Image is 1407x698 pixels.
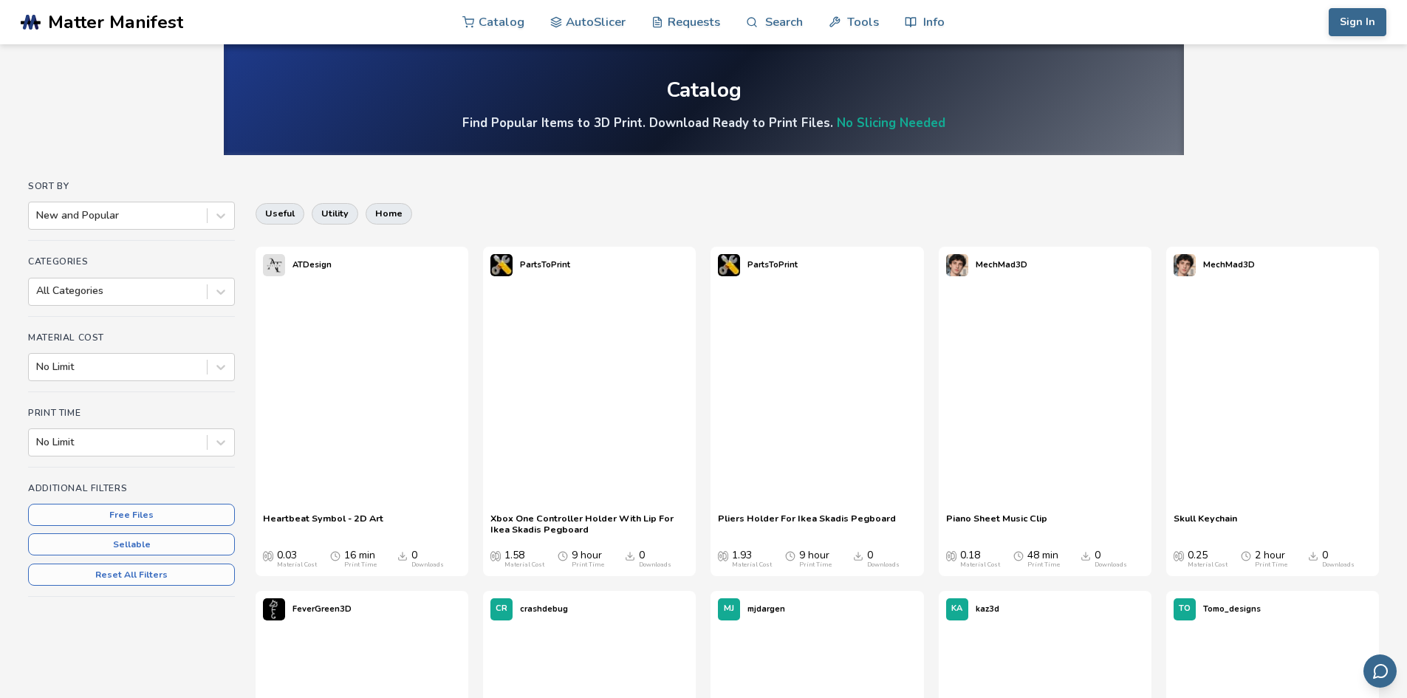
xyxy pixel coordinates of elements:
[1255,561,1287,569] div: Print Time
[747,257,798,273] p: PartsToPrint
[1241,550,1251,561] span: Average Print Time
[1188,550,1228,569] div: 0.25
[263,550,273,561] span: Average Cost
[490,550,501,561] span: Average Cost
[1081,550,1091,561] span: Downloads
[1174,254,1196,276] img: MechMad3D's profile
[256,247,339,284] a: ATDesign's profileATDesign
[490,513,688,535] a: Xbox One Controller Holder With Lip For Ikea Skadis Pegboard
[490,254,513,276] img: PartsToPrint's profile
[976,257,1027,273] p: MechMad3D
[256,203,304,224] button: useful
[1166,247,1262,284] a: MechMad3D's profileMechMad3D
[867,561,900,569] div: Downloads
[960,550,1000,569] div: 0.18
[960,561,1000,569] div: Material Cost
[1095,550,1127,569] div: 0
[1188,561,1228,569] div: Material Cost
[330,550,340,561] span: Average Print Time
[837,114,945,131] a: No Slicing Needed
[28,256,235,267] h4: Categories
[666,79,742,102] div: Catalog
[397,550,408,561] span: Downloads
[711,247,805,284] a: PartsToPrint's profilePartsToPrint
[1203,257,1255,273] p: MechMad3D
[28,181,235,191] h4: Sort By
[1095,561,1127,569] div: Downloads
[951,604,962,614] span: KA
[28,564,235,586] button: Reset All Filters
[504,561,544,569] div: Material Cost
[718,550,728,561] span: Average Cost
[344,561,377,569] div: Print Time
[496,604,507,614] span: CR
[277,550,317,569] div: 0.03
[36,210,39,222] input: New and Popular
[1013,550,1024,561] span: Average Print Time
[939,247,1035,284] a: MechMad3D's profileMechMad3D
[1179,604,1191,614] span: TO
[558,550,568,561] span: Average Print Time
[263,254,285,276] img: ATDesign's profile
[411,561,444,569] div: Downloads
[366,203,412,224] button: home
[256,591,359,628] a: FeverGreen3D's profileFeverGreen3D
[36,285,39,297] input: All Categories
[1322,550,1355,569] div: 0
[1027,550,1060,569] div: 48 min
[625,550,635,561] span: Downloads
[263,513,383,535] a: Heartbeat Symbol - 2D Art
[639,561,671,569] div: Downloads
[1329,8,1386,36] button: Sign In
[639,550,671,569] div: 0
[1308,550,1318,561] span: Downloads
[520,601,568,617] p: crashdebug
[36,437,39,448] input: No Limit
[28,408,235,418] h4: Print Time
[799,550,832,569] div: 9 hour
[292,601,352,617] p: FeverGreen3D
[732,550,772,569] div: 1.93
[292,257,332,273] p: ATDesign
[718,513,896,535] a: Pliers Holder For Ikea Skadis Pegboard
[483,247,578,284] a: PartsToPrint's profilePartsToPrint
[724,604,734,614] span: MJ
[946,550,956,561] span: Average Cost
[1174,513,1237,535] a: Skull Keychain
[572,550,604,569] div: 9 hour
[732,561,772,569] div: Material Cost
[572,561,604,569] div: Print Time
[48,12,183,32] span: Matter Manifest
[504,550,544,569] div: 1.58
[1174,550,1184,561] span: Average Cost
[1322,561,1355,569] div: Downloads
[867,550,900,569] div: 0
[785,550,795,561] span: Average Print Time
[28,332,235,343] h4: Material Cost
[28,504,235,526] button: Free Files
[312,203,358,224] button: utility
[718,254,740,276] img: PartsToPrint's profile
[747,601,785,617] p: mjdargen
[411,550,444,569] div: 0
[277,561,317,569] div: Material Cost
[263,598,285,620] img: FeverGreen3D's profile
[946,254,968,276] img: MechMad3D's profile
[520,257,570,273] p: PartsToPrint
[1255,550,1287,569] div: 2 hour
[28,483,235,493] h4: Additional Filters
[36,361,39,373] input: No Limit
[344,550,377,569] div: 16 min
[976,601,999,617] p: kaz3d
[28,533,235,555] button: Sellable
[853,550,863,561] span: Downloads
[1027,561,1060,569] div: Print Time
[946,513,1047,535] a: Piano Sheet Music Clip
[1363,654,1397,688] button: Send feedback via email
[799,561,832,569] div: Print Time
